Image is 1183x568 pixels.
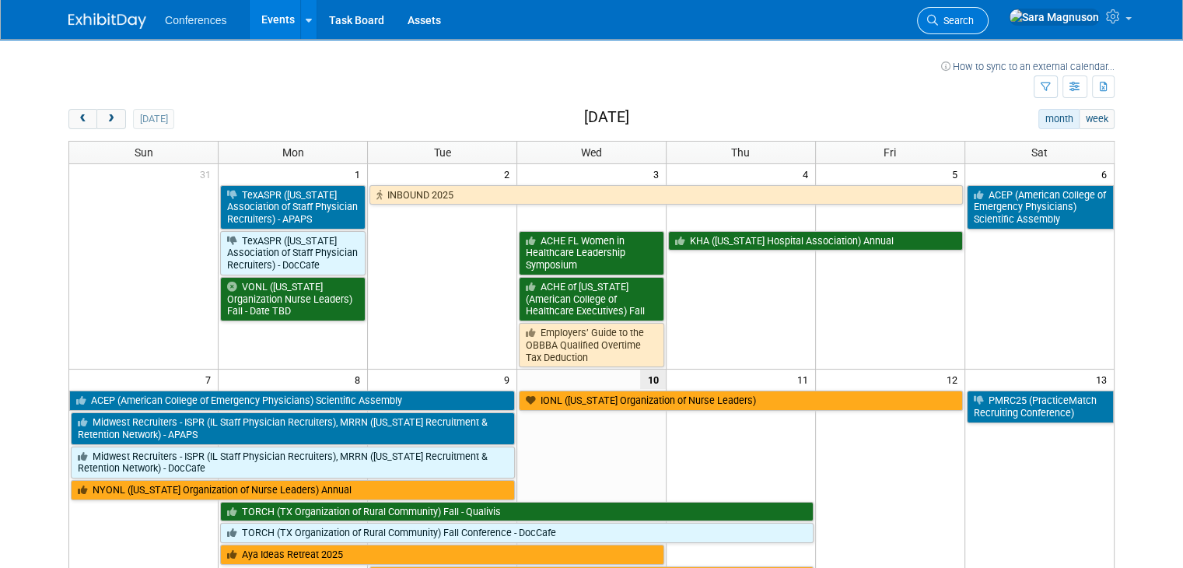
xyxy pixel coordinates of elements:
a: PMRC25 (PracticeMatch Recruiting Conference) [967,391,1114,422]
a: NYONL ([US_STATE] Organization of Nurse Leaders) Annual [71,480,515,500]
span: 8 [353,370,367,389]
button: week [1079,109,1115,129]
a: KHA ([US_STATE] Hospital Association) Annual [668,231,963,251]
a: ACEP (American College of Emergency Physicians) Scientific Assembly [967,185,1114,230]
span: Thu [731,146,750,159]
span: 13 [1094,370,1114,389]
a: Midwest Recruiters - ISPR (IL Staff Physician Recruiters), MRRN ([US_STATE] Recruitment & Retenti... [71,447,515,479]
span: Sun [135,146,153,159]
a: Search [917,7,989,34]
span: Search [938,15,974,26]
span: 31 [198,164,218,184]
button: [DATE] [133,109,174,129]
button: prev [68,109,97,129]
a: VONL ([US_STATE] Organization Nurse Leaders) Fall - Date TBD [220,277,366,321]
span: 6 [1100,164,1114,184]
span: 2 [502,164,516,184]
span: Sat [1031,146,1048,159]
span: Tue [434,146,451,159]
span: 5 [950,164,964,184]
a: Employers’ Guide to the OBBBA Qualified Overtime Tax Deduction [519,323,664,367]
img: ExhibitDay [68,13,146,29]
span: 1 [353,164,367,184]
a: TexASPR ([US_STATE] Association of Staff Physician Recruiters) - APAPS [220,185,366,230]
span: Fri [884,146,896,159]
button: month [1038,109,1080,129]
h2: [DATE] [583,109,628,126]
span: Wed [581,146,602,159]
span: 4 [801,164,815,184]
span: 12 [945,370,964,389]
span: 11 [796,370,815,389]
button: next [96,109,125,129]
a: TORCH (TX Organization of Rural Community) Fall - Qualivis [220,502,813,522]
span: 7 [204,370,218,389]
img: Sara Magnuson [1009,9,1100,26]
span: Conferences [165,14,226,26]
span: 10 [640,370,666,389]
a: TORCH (TX Organization of Rural Community) Fall Conference - DocCafe [220,523,813,543]
span: 9 [502,370,516,389]
a: How to sync to an external calendar... [941,61,1115,72]
a: ACHE of [US_STATE] (American College of Healthcare Executives) Fall [519,277,664,321]
a: ACEP (American College of Emergency Physicians) Scientific Assembly [69,391,515,411]
a: Aya Ideas Retreat 2025 [220,545,664,565]
a: Midwest Recruiters - ISPR (IL Staff Physician Recruiters), MRRN ([US_STATE] Recruitment & Retenti... [71,412,515,444]
a: INBOUND 2025 [369,185,962,205]
span: 3 [652,164,666,184]
span: Mon [282,146,304,159]
a: TexASPR ([US_STATE] Association of Staff Physician Recruiters) - DocCafe [220,231,366,275]
a: IONL ([US_STATE] Organization of Nurse Leaders) [519,391,963,411]
a: ACHE FL Women in Healthcare Leadership Symposium [519,231,664,275]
